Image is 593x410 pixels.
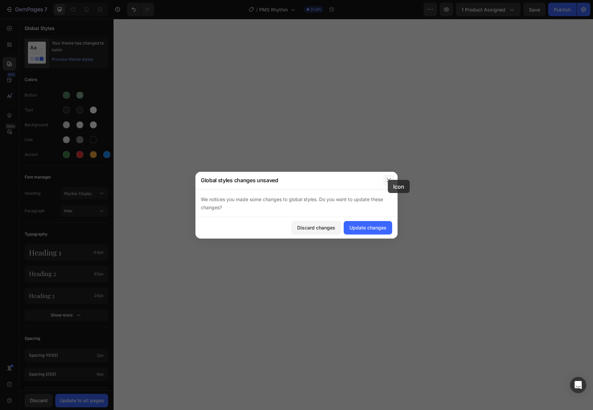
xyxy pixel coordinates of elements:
[297,224,335,231] div: Discard changes
[349,224,386,231] div: Update changes
[570,377,586,393] div: Open Intercom Messenger
[201,176,278,184] div: Global styles changes unsaved
[201,196,383,210] span: We notices you made some changes to global styles. Do you want to update these changes?
[291,221,341,235] button: Discard changes
[344,221,392,235] button: Update changes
